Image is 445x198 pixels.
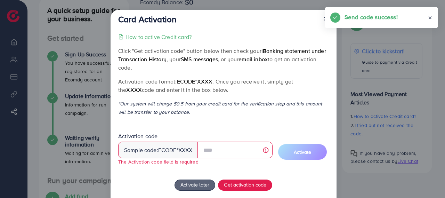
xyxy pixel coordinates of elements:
[415,167,440,193] iframe: Chat
[218,180,272,191] button: Get activation code
[126,86,142,94] span: XXXX
[175,180,215,191] button: Activate later
[278,144,327,160] button: Activate
[118,158,199,165] small: The Activation code field is required
[118,100,329,116] p: *Our system will charge $0.5 from your credit card for the verification step and this amount will...
[118,77,329,94] p: Activation code format: . Once you receive it, simply get the code and enter it in the box below.
[118,142,198,158] div: Sample code: *XXXX
[118,132,157,140] label: Activation code
[238,55,268,63] span: email inbox
[177,78,213,85] span: ecode*XXXX
[126,33,192,41] p: How to active Credit card?
[224,181,266,188] span: Get activation code
[118,47,329,72] p: Click "Get activation code" button below then check your , your , or your to get an activation code.
[294,149,311,156] span: Activate
[158,146,177,154] span: ecode
[118,47,326,63] span: iBanking statement under Transaction History
[118,14,176,24] h3: Card Activation
[180,181,209,188] span: Activate later
[345,13,398,22] h5: Send code success!
[181,55,218,63] span: SMS messages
